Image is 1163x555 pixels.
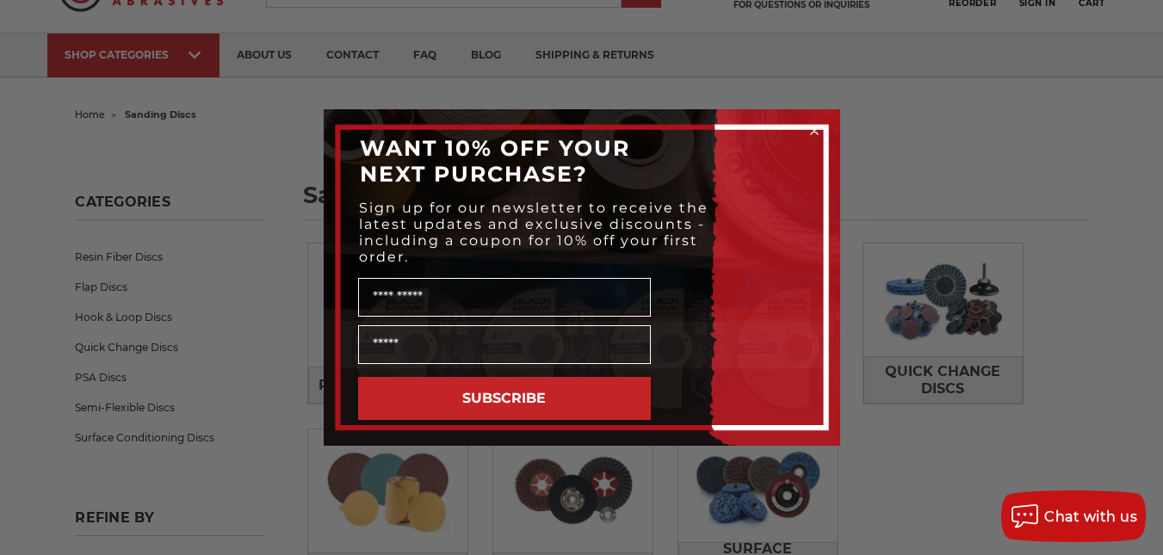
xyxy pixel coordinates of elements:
[1001,490,1146,542] button: Chat with us
[359,200,708,265] span: Sign up for our newsletter to receive the latest updates and exclusive discounts - including a co...
[806,122,823,139] button: Close dialog
[1044,509,1137,525] span: Chat with us
[358,377,651,420] button: SUBSCRIBE
[360,135,630,187] span: WANT 10% OFF YOUR NEXT PURCHASE?
[358,325,651,364] input: Email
